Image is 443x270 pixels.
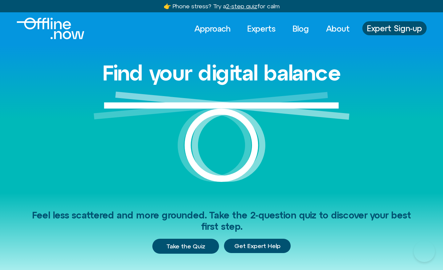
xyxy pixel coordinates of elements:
[17,18,84,39] img: Offline.Now logo in white. Text of the words offline.now with a line going through the "O"
[164,3,280,10] a: 👉 Phone stress? Try a2-step quizfor calm
[320,21,356,36] a: About
[226,3,257,10] u: 2-step quiz
[188,21,356,36] nav: Menu
[152,239,219,254] a: Take the Quiz
[94,91,350,193] img: Graphic of a white circle with a white line balancing on top to represent balance.
[32,210,411,232] span: Feel less scattered and more grounded. Take the 2-question quiz to discover your best first step.
[166,243,205,250] span: Take the Quiz
[362,21,427,35] a: Expert Sign-up
[414,241,435,262] iframe: Botpress
[224,239,291,253] a: Get Expert Help
[188,21,236,36] a: Approach
[102,61,341,84] h1: Find your digital balance
[367,24,422,33] span: Expert Sign-up
[234,243,281,249] span: Get Expert Help
[17,18,73,39] div: Logo
[287,21,315,36] a: Blog
[241,21,282,36] a: Experts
